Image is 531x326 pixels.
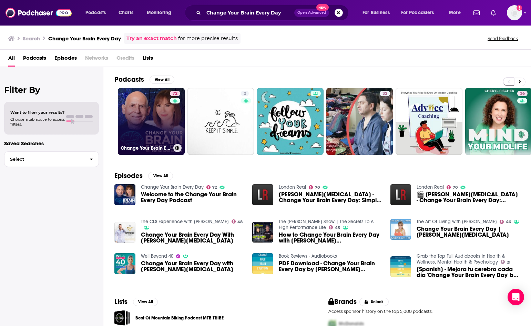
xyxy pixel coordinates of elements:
p: Saved Searches [4,140,99,147]
a: Change Your Brain Every Day with Dr. Daniel Amen [141,260,244,272]
h2: Filter By [4,85,99,95]
span: 2 [244,90,246,97]
a: 36 [517,91,528,96]
span: 46 [506,220,511,224]
a: PDF Download - Change Your Brain Every Day by Daniel G. Amen - Free Audiobook [279,260,382,272]
h3: Search [23,35,40,42]
span: for more precise results [178,34,238,42]
img: Change Your Brain Every Day With Dr. Daniel Amen [114,222,135,243]
h2: Lists [114,297,127,306]
a: Try an exact match [126,34,177,42]
div: Open Intercom Messenger [508,289,524,305]
a: Dr Daniel Amen - Change Your Brain Every Day: Simple Daily Practices To Strengthen Your Mind [279,191,382,203]
a: Best Of Mountain Biking Podcast MTB TRIBE [135,314,224,322]
a: Podcasts [23,52,46,67]
span: Credits [116,52,134,67]
a: 72 [206,185,217,189]
a: 72Change Your Brain Every Day [118,88,185,155]
img: How to Change Your Brain Every Day with Dr. Amen [252,222,273,243]
span: Choose a tab above to access filters. [10,117,65,127]
button: Open AdvancedNew [294,9,329,17]
a: [Spanish] - Mejora tu cerebro cada día 'Change Your Brain Every Day' by Daniel G. Amen [417,266,520,278]
img: PDF Download - Change Your Brain Every Day by Daniel G. Amen - Free Audiobook [252,253,273,274]
a: 32 [326,88,393,155]
button: Show profile menu [507,5,522,20]
a: The Art Of Living with Kathy Smith [417,219,497,225]
span: PDF Download - Change Your Brain Every Day by [PERSON_NAME][MEDICAL_DATA] - Free Audiobook [279,260,382,272]
a: 32 [380,91,390,96]
input: Search podcasts, credits, & more... [204,7,294,18]
a: How to Change Your Brain Every Day with Dr. Amen [279,232,382,244]
a: Change Your Brain Every Day [141,184,204,190]
span: Lists [143,52,153,67]
a: The Steve Weatherford Show | The Secrets To A High Performance Life [279,219,374,230]
a: 46 [500,220,511,224]
img: Welcome to the Change Your Brain Every Day Podcast [114,184,135,205]
span: Networks [85,52,108,67]
span: New [316,4,329,11]
a: Episodes [54,52,77,67]
img: [Spanish] - Mejora tu cerebro cada día 'Change Your Brain Every Day' by Daniel G. Amen [390,256,411,277]
button: open menu [358,7,398,18]
a: Show notifications dropdown [488,7,499,19]
img: Change Your Brain Every Day with Dr. Daniel Amen [114,253,135,274]
span: 72 [212,186,217,189]
span: For Podcasters [401,8,434,18]
span: For Business [362,8,390,18]
a: Change Your Brain Every Day | Dr. Daniel Amen [417,226,520,238]
button: View All [150,76,174,84]
a: PodcastsView All [114,75,174,84]
span: Open Advanced [297,11,326,14]
span: Select [4,157,84,161]
a: Well Beyond 40 [141,253,173,259]
a: 70 [309,185,320,189]
a: 🎬 Dr Daniel Amen - Change Your Brain Every Day: Simple Daily Practices To Strengthen Your Mind [417,191,520,203]
span: [Spanish] - Mejora tu cerebro cada día 'Change Your Brain Every Day' by [PERSON_NAME][MEDICAL_DATA] [417,266,520,278]
button: open menu [142,7,180,18]
a: Best Of Mountain Biking Podcast MTB TRIBE [114,310,130,326]
button: View All [133,298,158,306]
a: 70 [447,185,458,189]
button: open menu [81,7,115,18]
a: All [8,52,15,67]
a: Change Your Brain Every Day With Dr. Daniel Amen [141,232,244,244]
img: User Profile [507,5,522,20]
span: 48 [237,220,243,224]
button: open menu [397,7,444,18]
img: Podchaser - Follow, Share and Rate Podcasts [6,6,72,19]
a: Charts [114,7,137,18]
span: Welcome to the Change Your Brain Every Day Podcast [141,191,244,203]
button: Send feedback [486,36,520,41]
span: 70 [315,186,320,189]
a: Show notifications dropdown [471,7,482,19]
h2: Podcasts [114,75,144,84]
button: open menu [444,7,469,18]
a: Grab the Top Full Audiobooks in Health & Wellness, Mental Health & Psychology [417,253,505,265]
span: 72 [173,90,177,97]
span: More [449,8,461,18]
p: Access sponsor history on the top 5,000 podcasts. [328,309,520,314]
a: The CLS Experience with Craig Siegel [141,219,229,225]
a: 2 [187,88,254,155]
span: Monitoring [147,8,171,18]
img: Change Your Brain Every Day | Dr. Daniel Amen [390,219,411,240]
span: 32 [382,90,387,97]
button: View All [148,172,173,180]
a: 2 [241,91,249,96]
span: Logged in as winmo [507,5,522,20]
span: Change Your Brain Every Day | [PERSON_NAME][MEDICAL_DATA] [417,226,520,238]
a: 72 [170,91,180,96]
a: London Real [417,184,444,190]
button: Unlock [359,298,389,306]
span: 36 [520,90,525,97]
a: EpisodesView All [114,171,173,180]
